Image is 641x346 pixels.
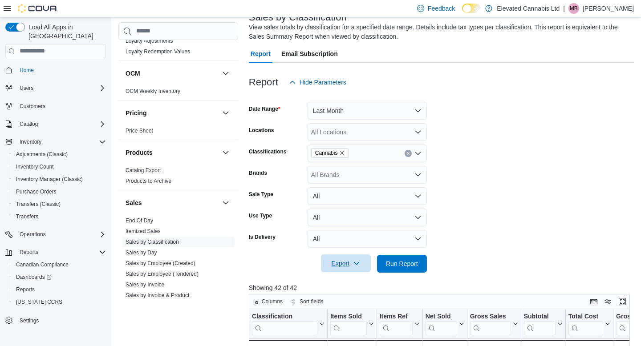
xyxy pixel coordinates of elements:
[379,312,412,321] div: Items Ref
[414,150,422,157] button: Open list of options
[126,281,164,288] span: Sales by Invoice
[126,177,171,185] span: Products to Archive
[281,45,338,63] span: Email Subscription
[321,254,371,272] button: Export
[126,238,179,245] span: Sales by Classification
[126,48,190,55] a: Loyalty Redemption Values
[126,167,161,173] a: Catalog Export
[12,199,64,209] a: Transfers (Classic)
[12,297,66,307] a: [US_STATE] CCRS
[563,3,565,14] p: |
[9,258,110,271] button: Canadian Compliance
[462,4,481,13] input: Dark Mode
[126,260,195,267] span: Sales by Employee (Created)
[12,272,106,282] span: Dashboards
[2,314,110,326] button: Settings
[311,148,349,158] span: Cannabis
[249,296,286,307] button: Columns
[118,36,238,60] div: Loyalty
[315,149,338,157] span: Cannabis
[126,270,199,278] span: Sales by Employee (Tendered)
[379,312,412,335] div: Items Ref
[568,312,603,335] div: Total Cost
[16,65,37,76] a: Home
[16,176,83,183] span: Inventory Manager (Classic)
[16,315,42,326] a: Settings
[249,105,280,113] label: Date Range
[9,173,110,185] button: Inventory Manager (Classic)
[16,83,106,93] span: Users
[2,246,110,258] button: Reports
[2,118,110,130] button: Catalog
[523,312,555,321] div: Subtotal
[126,217,153,224] span: End Of Day
[126,198,142,207] h3: Sales
[126,127,153,134] span: Price Sheet
[12,149,71,160] a: Adjustments (Classic)
[16,247,106,257] span: Reports
[12,161,57,172] a: Inventory Count
[12,211,42,222] a: Transfers
[570,3,578,14] span: MB
[16,201,61,208] span: Transfers (Classic)
[126,88,180,94] a: OCM Weekly Inventory
[126,37,173,44] span: Loyalty Adjustments
[20,317,39,324] span: Settings
[126,69,140,78] h3: OCM
[12,284,106,295] span: Reports
[300,298,323,305] span: Sort fields
[126,239,179,245] a: Sales by Classification
[414,171,422,178] button: Open list of options
[20,84,33,92] span: Users
[9,148,110,161] button: Adjustments (Classic)
[330,312,367,335] div: Items Sold
[126,260,195,266] a: Sales by Employee (Created)
[16,274,52,281] span: Dashboards
[16,64,106,76] span: Home
[583,3,634,14] p: [PERSON_NAME]
[126,148,219,157] button: Products
[20,231,46,238] span: Operations
[12,174,86,185] a: Inventory Manager (Classic)
[126,69,219,78] button: OCM
[2,100,110,113] button: Customers
[16,314,106,326] span: Settings
[20,67,34,74] span: Home
[308,230,427,248] button: All
[16,83,37,93] button: Users
[126,178,171,184] a: Products to Archive
[16,101,49,112] a: Customers
[20,138,41,145] span: Inventory
[308,187,427,205] button: All
[126,88,180,95] span: OCM Weekly Inventory
[588,296,599,307] button: Keyboard shortcuts
[16,119,41,129] button: Catalog
[12,272,55,282] a: Dashboards
[249,169,267,177] label: Brands
[12,259,72,270] a: Canadian Compliance
[523,312,562,335] button: Subtotal
[126,109,219,117] button: Pricing
[405,150,412,157] button: Clear input
[126,198,219,207] button: Sales
[16,163,54,170] span: Inventory Count
[12,174,106,185] span: Inventory Manager (Classic)
[617,296,628,307] button: Enter fullscreen
[16,151,68,158] span: Adjustments (Classic)
[249,233,276,241] label: Is Delivery
[12,161,106,172] span: Inventory Count
[9,271,110,283] a: Dashboards
[220,147,231,158] button: Products
[497,3,560,14] p: Elevated Cannabis Ltd
[126,282,164,288] a: Sales by Invoice
[300,78,346,87] span: Hide Parameters
[249,77,278,88] h3: Report
[16,119,106,129] span: Catalog
[12,186,60,197] a: Purchase Orders
[249,212,272,219] label: Use Type
[9,161,110,173] button: Inventory Count
[126,48,190,55] span: Loyalty Redemption Values
[9,283,110,296] button: Reports
[326,254,365,272] span: Export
